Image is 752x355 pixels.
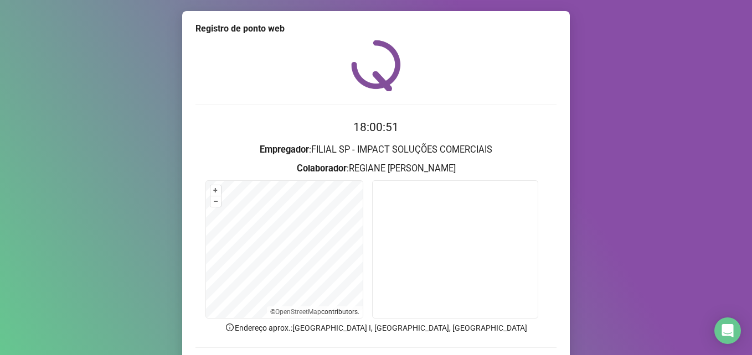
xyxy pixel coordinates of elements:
strong: Colaborador [297,163,347,174]
strong: Empregador [260,144,309,155]
li: © contributors. [270,308,359,316]
h3: : FILIAL SP - IMPACT SOLUÇÕES COMERCIAIS [195,143,557,157]
button: – [210,196,221,207]
div: Registro de ponto web [195,22,557,35]
time: 18:00:51 [353,121,399,134]
img: QRPoint [351,40,401,91]
span: info-circle [225,322,235,332]
a: OpenStreetMap [275,308,321,316]
h3: : REGIANE [PERSON_NAME] [195,161,557,176]
p: Endereço aprox. : [GEOGRAPHIC_DATA] I, [GEOGRAPHIC_DATA], [GEOGRAPHIC_DATA] [195,322,557,334]
button: + [210,185,221,196]
div: Open Intercom Messenger [714,317,741,344]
